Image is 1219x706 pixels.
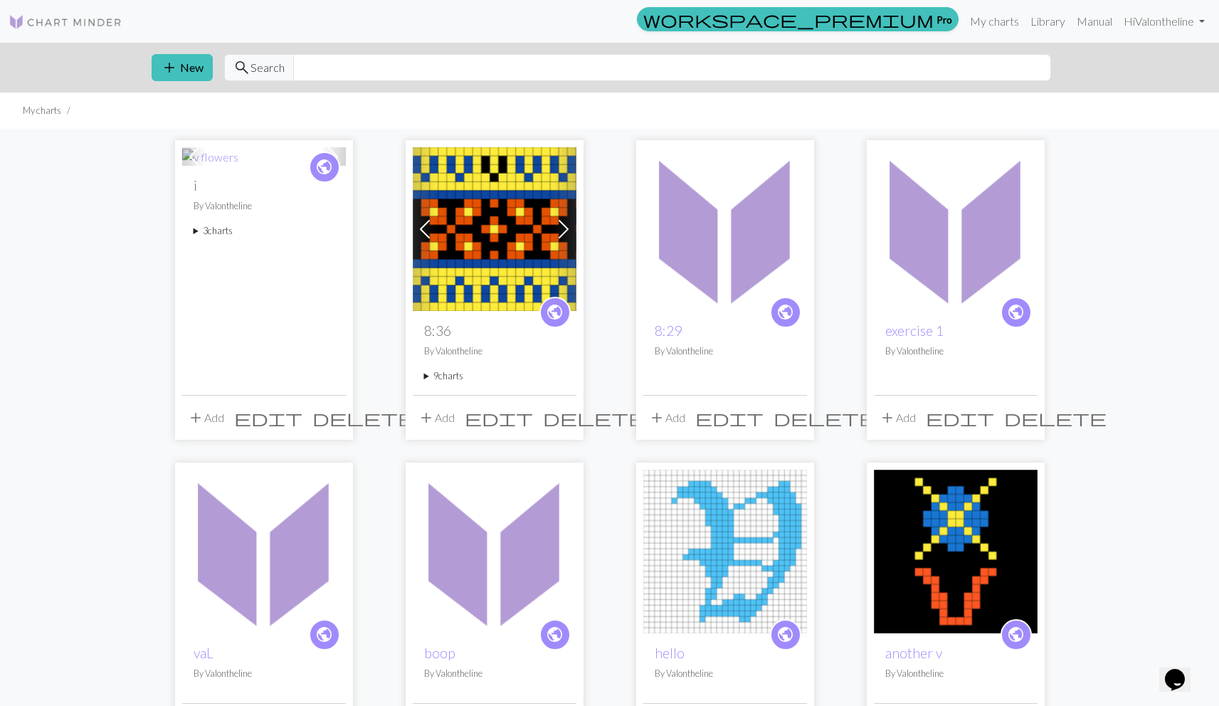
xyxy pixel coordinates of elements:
i: Edit [926,409,994,426]
button: Delete [307,404,420,431]
a: public [1001,619,1032,650]
button: Edit [921,404,999,431]
img: hello [643,470,807,633]
i: public [776,621,794,649]
span: delete [1004,408,1107,428]
a: public [309,619,340,650]
span: add [161,58,178,78]
button: New [152,54,213,81]
button: Add [874,404,921,431]
h2: i [194,177,334,194]
summary: 3charts [194,224,334,238]
a: 8:29 [655,322,682,339]
span: workspace_premium [643,9,934,29]
button: Add [182,404,229,431]
span: Search [250,59,285,76]
span: public [776,623,794,646]
a: exercise 1 [874,221,1038,234]
a: hello [655,645,685,661]
i: public [315,153,333,181]
i: public [776,298,794,327]
a: yellow i leaning [643,221,807,234]
span: public [315,156,333,178]
a: HiValontheline [1118,7,1210,36]
span: public [1007,301,1025,323]
a: v flowers [182,149,238,162]
span: edit [695,408,764,428]
a: public [539,619,571,650]
span: public [1007,623,1025,646]
img: yellow i leaning [643,147,807,311]
p: By Valontheline [655,344,796,358]
i: Edit [234,409,302,426]
a: exercise 1 [885,322,944,339]
img: boop [413,470,576,633]
span: add [418,408,435,428]
i: public [315,621,333,649]
a: vaL [194,645,213,661]
p: By Valontheline [885,667,1026,680]
span: public [546,301,564,323]
button: Delete [769,404,881,431]
a: another v [885,645,942,661]
p: By Valontheline [655,667,796,680]
span: add [648,408,665,428]
span: delete [543,408,645,428]
a: public [1001,297,1032,328]
span: delete [774,408,876,428]
button: Edit [460,404,538,431]
span: edit [926,408,994,428]
img: another v [874,470,1038,633]
button: Add [643,404,690,431]
a: another v [874,543,1038,557]
i: public [1007,298,1025,327]
span: add [879,408,896,428]
span: edit [465,408,533,428]
button: Delete [999,404,1112,431]
button: Delete [538,404,650,431]
span: edit [234,408,302,428]
button: Edit [229,404,307,431]
p: By Valontheline [194,199,334,213]
i: public [546,298,564,327]
h2: 8:36 [424,322,565,339]
img: Logo [9,14,122,31]
a: public [539,297,571,328]
p: By Valontheline [424,667,565,680]
a: hello [643,543,807,557]
a: My charts [964,7,1025,36]
span: public [546,623,564,646]
a: public [309,152,340,183]
a: public [770,297,801,328]
img: v flowers [182,149,238,166]
li: My charts [23,104,61,117]
button: Add [413,404,460,431]
a: Pro [637,7,959,31]
i: public [1007,621,1025,649]
a: Library [1025,7,1071,36]
p: By Valontheline [424,344,565,358]
a: public [770,619,801,650]
p: By Valontheline [885,344,1026,358]
img: vaL [182,470,346,633]
span: delete [312,408,415,428]
img: exercise 1 [874,147,1038,311]
p: By Valontheline [194,667,334,680]
span: search [233,58,250,78]
a: vaL [182,543,346,557]
i: Edit [695,409,764,426]
span: public [776,301,794,323]
span: add [187,408,204,428]
a: Manual [1071,7,1118,36]
a: boop [424,645,455,661]
button: Edit [690,404,769,431]
a: boop [413,543,576,557]
iframe: chat widget [1159,649,1205,692]
a: v pattern christmas [413,221,576,234]
summary: 9charts [424,369,565,383]
span: public [315,623,333,646]
i: public [546,621,564,649]
img: v pattern christmas [413,147,576,311]
i: Edit [465,409,533,426]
